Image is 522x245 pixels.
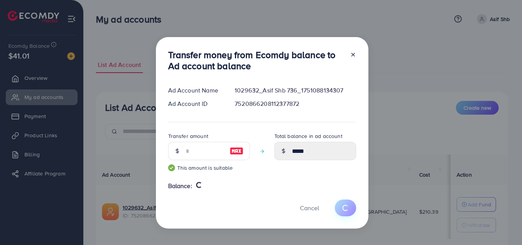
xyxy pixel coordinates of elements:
[229,86,362,95] div: 1029632_Asif Shb 736_1751088134307
[168,49,344,71] h3: Transfer money from Ecomdy balance to Ad account balance
[162,86,229,95] div: Ad Account Name
[230,146,243,156] img: image
[168,164,175,171] img: guide
[162,99,229,108] div: Ad Account ID
[300,204,319,212] span: Cancel
[229,99,362,108] div: 7520866208112377872
[274,132,342,140] label: Total balance in ad account
[168,132,208,140] label: Transfer amount
[490,211,516,239] iframe: Chat
[168,182,192,190] span: Balance:
[290,200,329,216] button: Cancel
[168,164,250,172] small: This amount is suitable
